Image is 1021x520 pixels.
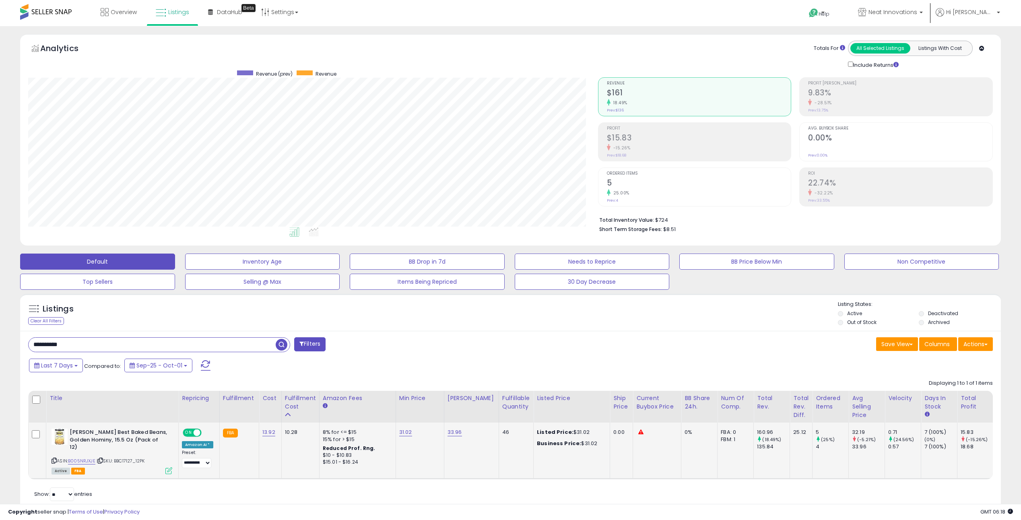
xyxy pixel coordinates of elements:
i: Get Help [809,8,819,18]
div: Tooltip anchor [241,4,256,12]
div: Total Profit [961,394,990,411]
button: BB Drop in 7d [350,254,505,270]
h5: Listings [43,303,74,315]
button: BB Price Below Min [679,254,834,270]
span: Profit [PERSON_NAME] [808,81,992,86]
small: Prev: 13.75% [808,108,828,113]
button: Listings With Cost [910,43,970,54]
small: -32.22% [812,190,833,196]
div: Fulfillment [223,394,256,402]
div: Current Buybox Price [636,394,678,411]
div: Repricing [182,394,216,402]
strong: Copyright [8,508,37,516]
a: Hi [PERSON_NAME] [936,8,1000,26]
button: Items Being Repriced [350,274,505,290]
small: Prev: $136 [607,108,624,113]
small: (18.49%) [762,436,781,443]
span: ROI [808,171,992,176]
span: Ordered Items [607,171,791,176]
b: Reduced Prof. Rng. [323,445,375,452]
h2: 9.83% [808,88,992,99]
div: Preset: [182,450,213,468]
a: 31.02 [399,428,412,436]
span: Help [819,10,829,17]
span: Hi [PERSON_NAME] [946,8,994,16]
span: Profit [607,126,791,131]
label: Archived [928,319,950,326]
div: Velocity [888,394,918,402]
div: 15% for > $15 [323,436,390,443]
b: Business Price: [537,440,581,447]
small: (0%) [924,436,936,443]
div: Listed Price [537,394,606,402]
button: Non Competitive [844,254,999,270]
small: Amazon Fees. [323,402,328,410]
div: Avg Selling Price [852,394,881,419]
span: Neat Innovations [868,8,917,16]
div: Title [50,394,175,402]
span: Revenue (prev) [256,70,293,77]
button: Columns [919,337,957,351]
a: 33.96 [448,428,462,436]
div: Clear All Filters [28,317,64,325]
button: 30 Day Decrease [515,274,670,290]
div: FBA: 0 [721,429,747,436]
span: Revenue [607,81,791,86]
div: 0.57 [888,443,921,450]
p: Listing States: [838,301,1001,308]
li: $724 [599,215,987,224]
div: Num of Comp. [721,394,750,411]
div: Total Rev. Diff. [793,394,809,419]
div: Totals For [814,45,845,52]
span: Listings [168,8,189,16]
div: Displaying 1 to 1 of 1 items [929,380,993,387]
small: (-15.26%) [966,436,988,443]
span: Columns [924,340,950,348]
button: Top Sellers [20,274,175,290]
span: Last 7 Days [41,361,73,369]
small: Prev: 4 [607,198,618,203]
div: BB Share 24h. [685,394,714,411]
b: Listed Price: [537,428,573,436]
div: 4 [816,443,848,450]
span: Avg. Buybox Share [808,126,992,131]
span: | SKU: BBC17127_12PK [97,458,144,464]
a: Help [802,2,845,26]
div: Fulfillment Cost [285,394,316,411]
h2: $15.83 [607,133,791,144]
div: 25.12 [793,429,806,436]
button: All Selected Listings [850,43,910,54]
span: OFF [200,429,213,436]
button: Needs to Reprice [515,254,670,270]
label: Active [847,310,862,317]
a: B005NRJXJE [68,458,95,464]
div: 15.83 [961,429,993,436]
div: seller snap | | [8,508,140,516]
small: Days In Stock. [924,411,929,418]
div: 160.96 [757,429,790,436]
small: Prev: 33.55% [808,198,830,203]
span: All listings currently available for purchase on Amazon [52,468,70,475]
div: Total Rev. [757,394,786,411]
div: 0% [685,429,711,436]
button: Inventory Age [185,254,340,270]
div: 7 (100%) [924,443,957,450]
button: Filters [294,337,326,351]
b: [PERSON_NAME] Best Baked Beans, Golden Hominy, 15.5 Oz (Pack of 12) [70,429,167,453]
button: Sep-25 - Oct-01 [124,359,192,372]
span: ON [184,429,194,436]
span: Overview [111,8,137,16]
small: 25.00% [611,190,629,196]
div: Amazon Fees [323,394,392,402]
span: Show: entries [34,490,92,498]
div: $10 - $10.83 [323,452,390,459]
div: Ordered Items [816,394,845,411]
div: [PERSON_NAME] [448,394,495,402]
div: ASIN: [52,429,172,473]
h2: 5 [607,178,791,189]
label: Deactivated [928,310,958,317]
div: Include Returns [842,60,908,69]
span: FBA [71,468,85,475]
small: (-5.21%) [857,436,876,443]
small: -28.51% [812,100,832,106]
